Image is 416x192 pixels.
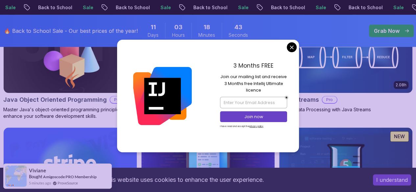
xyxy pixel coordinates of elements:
[3,18,137,120] a: Java Object Oriented Programming card2.82hJava Object Oriented ProgrammingProMaster Java's object...
[154,4,175,11] p: Sale
[29,168,46,173] span: Viviane
[31,4,76,11] p: Back to School
[279,106,413,113] p: Master Data Processing with Java Streams
[309,4,330,11] p: Sale
[322,96,337,103] p: Pro
[374,27,400,35] p: Grab Now
[5,173,363,187] div: This website uses cookies to enhance the user experience.
[229,32,248,38] span: Seconds
[198,32,215,38] span: Minutes
[186,4,231,11] p: Back to School
[231,4,252,11] p: Sale
[58,180,78,186] a: ProveSource
[110,96,125,103] p: Pro
[4,27,138,35] p: 🔥 Back to School Sale - Our best prices of the year!
[373,174,411,185] button: Accept cookies
[172,32,185,38] span: Hours
[174,23,183,32] span: 3 Hours
[234,23,242,32] span: 43 Seconds
[109,4,154,11] p: Back to School
[76,4,97,11] p: Sale
[279,19,412,93] img: Java Streams card
[396,82,406,88] p: 2.08h
[3,95,107,104] h2: Java Object Oriented Programming
[29,180,51,186] span: 5 minutes ago
[264,4,309,11] p: Back to School
[204,23,210,32] span: 18 Minutes
[43,174,97,179] a: Amigoscode PRO Membership
[342,4,386,11] p: Back to School
[29,174,42,179] span: Bought
[3,106,137,119] p: Master Java's object-oriented programming principles and enhance your software development skills.
[151,23,156,32] span: 11 Days
[5,165,27,187] img: provesource social proof notification image
[394,133,405,140] p: NEW
[4,19,137,93] img: Java Object Oriented Programming card
[148,32,159,38] span: Days
[386,4,407,11] p: Sale
[279,18,413,113] a: Java Streams card2.08hJava StreamsProMaster Data Processing with Java Streams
